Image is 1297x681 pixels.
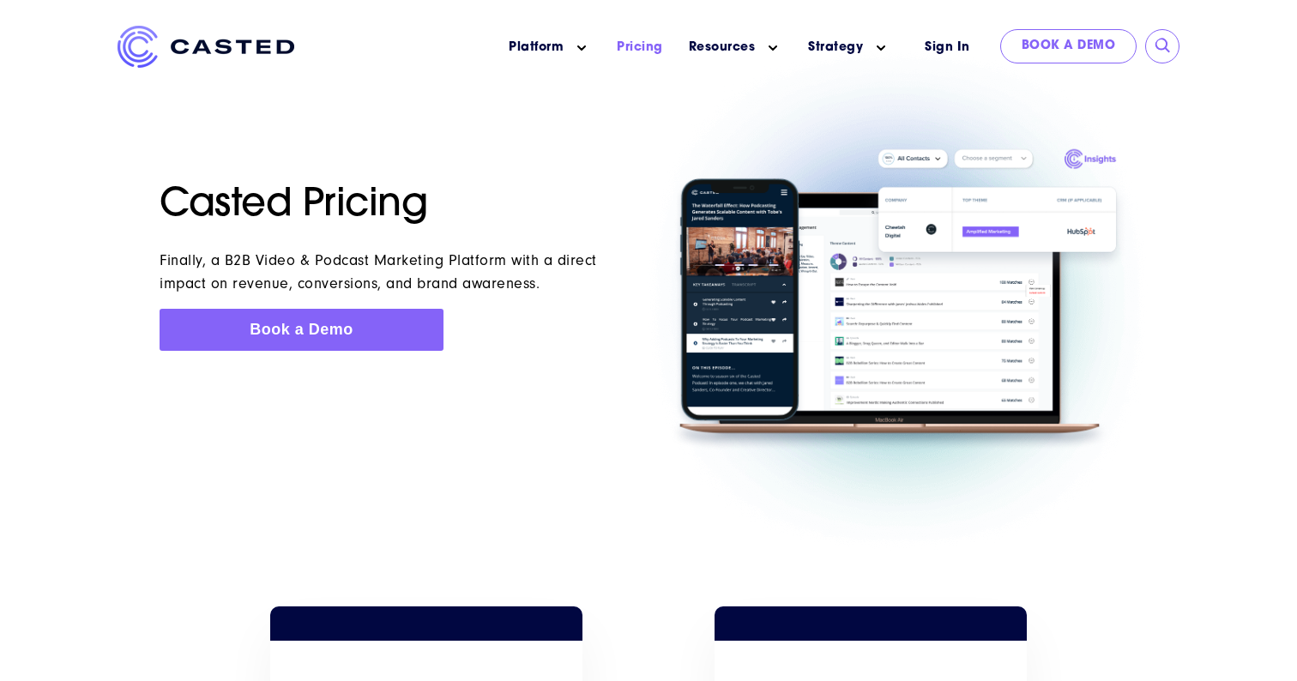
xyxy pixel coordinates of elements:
a: Strategy [808,39,863,57]
nav: Main menu [320,26,903,69]
input: Submit [1155,38,1172,55]
div: Finally, a B2B Video & Podcast Marketing Platform with a direct impact on revenue, conversions, a... [160,249,599,295]
a: Book a Demo [160,309,443,351]
a: Resources [689,39,756,57]
img: prod_chot [659,142,1137,459]
span: Book a Demo [250,321,353,338]
a: Sign In [903,29,992,66]
a: Pricing [617,39,663,57]
h1: Casted Pricing [160,183,638,229]
img: Casted_Logo_Horizontal_FullColor_PUR_BLUE [118,26,294,68]
a: Platform [509,39,564,57]
a: Book a Demo [1000,29,1137,63]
